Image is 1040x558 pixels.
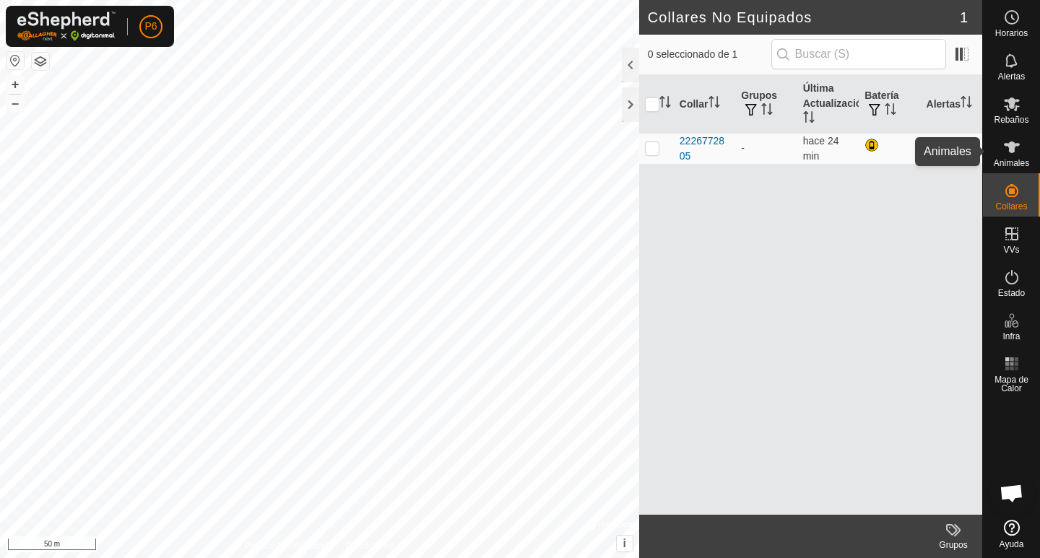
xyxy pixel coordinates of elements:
[735,75,797,134] th: Grupos
[859,75,920,134] th: Batería
[648,9,960,26] h2: Collares No Equipados
[995,202,1027,211] span: Collares
[1002,332,1020,341] span: Infra
[803,113,815,125] p-sorticon: Activar para ordenar
[674,75,735,134] th: Collar
[1000,540,1024,549] span: Ayuda
[960,6,968,28] span: 1
[797,75,859,134] th: Última Actualización
[995,29,1028,38] span: Horarios
[680,134,729,164] div: 2226772805
[17,12,116,41] img: Logo Gallagher
[983,514,1040,554] a: Ayuda
[345,539,394,552] a: Contáctenos
[885,105,896,117] p-sorticon: Activar para ordenar
[994,115,1028,124] span: Rebaños
[761,105,773,117] p-sorticon: Activar para ordenar
[987,375,1036,393] span: Mapa de Calor
[990,471,1033,515] div: Chat abierto
[771,39,946,69] input: Buscar (S)
[998,72,1025,81] span: Alertas
[921,75,982,134] th: Alertas
[6,52,24,69] button: Restablecer Mapa
[735,133,797,164] td: -
[648,47,771,62] span: 0 seleccionado de 1
[144,19,157,34] span: P6
[623,537,626,549] span: i
[245,539,328,552] a: Política de Privacidad
[961,98,972,110] p-sorticon: Activar para ordenar
[998,289,1025,297] span: Estado
[659,98,671,110] p-sorticon: Activar para ordenar
[1003,245,1019,254] span: VVs
[32,53,49,70] button: Capas del Mapa
[6,95,24,112] button: –
[803,135,839,162] span: 18 sept 2025, 9:43
[617,536,633,552] button: i
[927,141,943,156] button: Ad
[6,76,24,93] button: +
[994,159,1029,167] span: Animales
[924,539,982,552] div: Grupos
[708,98,720,110] p-sorticon: Activar para ordenar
